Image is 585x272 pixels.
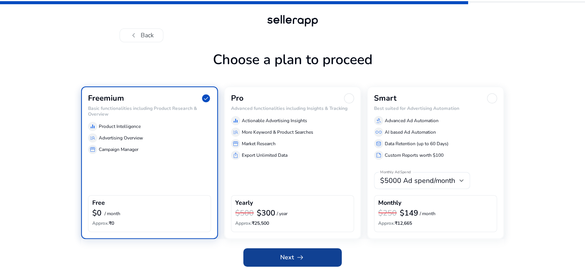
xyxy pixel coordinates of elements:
[81,51,504,86] h1: Choose a plan to proceed
[385,152,444,159] p: Custom Reports worth $100
[242,152,288,159] p: Export Unlimited Data
[99,146,138,153] p: Campaign Manager
[120,28,163,42] button: chevron_leftBack
[92,220,109,226] span: Approx.
[92,221,207,226] h6: ₹0
[235,221,350,226] h6: ₹25,500
[378,199,401,207] h4: Monthly
[242,129,313,136] p: More Keyword & Product Searches
[243,248,342,267] button: Nextarrow_right_alt
[376,118,382,124] span: gavel
[242,117,307,124] p: Actionable Advertising Insights
[378,209,397,218] h3: $250
[242,140,276,147] p: Market Research
[235,220,252,226] span: Approx.
[376,141,382,147] span: database
[233,152,239,158] span: ios_share
[277,211,288,216] p: / year
[374,106,497,111] h6: Best suited for Advertising Automation
[296,253,305,262] span: arrow_right_alt
[88,106,211,117] h6: Basic functionalities including Product Research & Overview
[90,123,96,129] span: equalizer
[231,94,244,103] h3: Pro
[129,31,138,40] span: chevron_left
[231,106,354,111] h6: Advanced functionalities including Insights & Tracking
[378,220,395,226] span: Approx.
[235,199,253,207] h4: Yearly
[90,146,96,153] span: storefront
[374,94,397,103] h3: Smart
[380,170,410,175] mat-label: Monthly Ad Spend
[376,129,382,135] span: all_inclusive
[92,199,105,207] h4: Free
[233,141,239,147] span: storefront
[99,123,141,130] p: Product Intelligence
[88,94,124,103] h3: Freemium
[257,208,275,218] b: $300
[99,134,143,141] p: Advertising Overview
[201,93,211,103] span: check_circle
[420,211,435,216] p: / month
[380,176,455,185] span: $5000 Ad spend/month
[233,118,239,124] span: equalizer
[235,209,254,218] h3: $500
[385,117,439,124] p: Advanced Ad Automation
[280,253,305,262] span: Next
[105,211,120,216] p: / month
[92,208,101,218] b: $0
[90,135,96,141] span: manage_search
[376,152,382,158] span: summarize
[385,140,449,147] p: Data Retention (up to 60 Days)
[400,208,418,218] b: $149
[378,221,493,226] h6: ₹12,665
[385,129,436,136] p: AI based Ad Automation
[233,129,239,135] span: manage_search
